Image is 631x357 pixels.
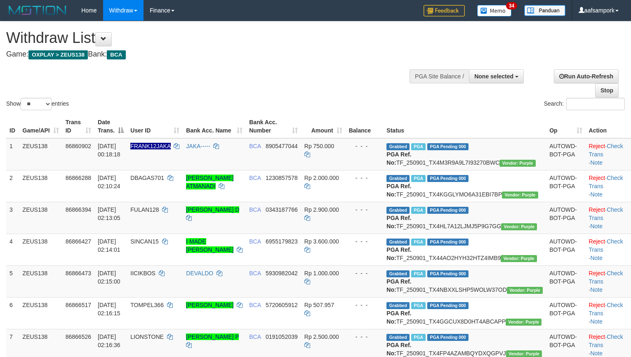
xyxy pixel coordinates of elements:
[266,143,298,149] span: Copy 8905477044 to clipboard
[66,238,91,245] span: 86866427
[66,175,91,181] span: 86866288
[589,270,623,285] a: Check Trans
[249,143,261,149] span: BCA
[589,175,623,189] a: Check Trans
[469,69,524,83] button: None selected
[383,202,546,234] td: TF_250901_TX4HL7A12LJMJ5P9G7GG
[386,342,411,357] b: PGA Ref. No:
[186,206,239,213] a: [PERSON_NAME] D
[98,206,120,221] span: [DATE] 02:13:05
[249,302,261,308] span: BCA
[98,270,120,285] span: [DATE] 02:15:00
[6,50,412,59] h4: Game: Bank:
[186,270,213,277] a: DEVALDO
[186,238,233,253] a: I MADE [PERSON_NAME]
[349,206,380,214] div: - - -
[383,234,546,265] td: TF_250901_TX44AO2HYH32HTZ4IMB9
[386,239,410,246] span: Grabbed
[349,301,380,309] div: - - -
[304,302,334,308] span: Rp 507.957
[19,234,62,265] td: ZEUS138
[386,183,411,198] b: PGA Ref. No:
[66,206,91,213] span: 86866394
[19,297,62,329] td: ZEUS138
[304,175,339,181] span: Rp 2.000.000
[19,115,62,138] th: Game/API: activate to sort column ascending
[304,270,339,277] span: Rp 1.000.000
[127,115,183,138] th: User ID: activate to sort column ascending
[6,138,19,170] td: 1
[589,206,623,221] a: Check Trans
[546,202,585,234] td: AUTOWD-BOT-PGA
[346,115,384,138] th: Balance
[6,234,19,265] td: 4
[130,302,164,308] span: TOMPEL366
[410,69,469,83] div: PGA Site Balance /
[554,69,619,83] a: Run Auto-Refresh
[19,265,62,297] td: ZEUS138
[249,206,261,213] span: BCA
[427,175,469,182] span: PGA Pending
[186,143,210,149] a: JAKA-----
[386,151,411,166] b: PGA Ref. No:
[249,333,261,340] span: BCA
[383,115,546,138] th: Status
[19,170,62,202] td: ZEUS138
[427,302,469,309] span: PGA Pending
[266,175,298,181] span: Copy 1230857578 to clipboard
[349,174,380,182] div: - - -
[186,175,233,189] a: [PERSON_NAME] ATMANADI
[502,192,538,199] span: Vendor URL: https://trx4.1velocity.biz
[383,170,546,202] td: TF_250901_TX4KGGLYMO6A31EBI7BP
[589,143,623,158] a: Check Trans
[589,302,605,308] a: Reject
[590,318,603,325] a: Note
[28,50,88,59] span: OXPLAY > ZEUS138
[477,5,512,17] img: Button%20Memo.svg
[546,265,585,297] td: AUTOWD-BOT-PGA
[98,238,120,253] span: [DATE] 02:14:01
[590,191,603,198] a: Note
[424,5,465,17] img: Feedback.jpg
[266,206,298,213] span: Copy 0343187766 to clipboard
[386,143,410,150] span: Grabbed
[411,175,426,182] span: Marked by aafpengsreynich
[507,287,543,294] span: Vendor URL: https://trx4.1velocity.biz
[589,206,605,213] a: Reject
[595,83,619,97] a: Stop
[130,270,155,277] span: IICIKBOS
[386,215,411,229] b: PGA Ref. No:
[6,4,69,17] img: MOTION_logo.png
[301,115,346,138] th: Amount: activate to sort column ascending
[427,334,469,341] span: PGA Pending
[304,238,339,245] span: Rp 3.600.000
[21,98,52,110] select: Showentries
[546,170,585,202] td: AUTOWD-BOT-PGA
[304,333,339,340] span: Rp 2.500.000
[566,98,625,110] input: Search:
[411,302,426,309] span: Marked by aafpengsreynich
[590,286,603,293] a: Note
[98,333,120,348] span: [DATE] 02:16:36
[386,175,410,182] span: Grabbed
[546,297,585,329] td: AUTOWD-BOT-PGA
[249,175,261,181] span: BCA
[266,333,298,340] span: Copy 0191052039 to clipboard
[427,143,469,150] span: PGA Pending
[249,270,261,277] span: BCA
[499,160,535,167] span: Vendor URL: https://trx4.1velocity.biz
[94,115,127,138] th: Date Trans.: activate to sort column descending
[98,143,120,158] span: [DATE] 00:18:18
[411,207,426,214] span: Marked by aafpengsreynich
[349,142,380,150] div: - - -
[66,143,91,149] span: 86860902
[386,246,411,261] b: PGA Ref. No:
[66,270,91,277] span: 86866473
[411,334,426,341] span: Marked by aafpengsreynich
[590,223,603,229] a: Note
[266,270,298,277] span: Copy 5930982042 to clipboard
[6,115,19,138] th: ID
[589,333,605,340] a: Reject
[427,270,469,277] span: PGA Pending
[386,270,410,277] span: Grabbed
